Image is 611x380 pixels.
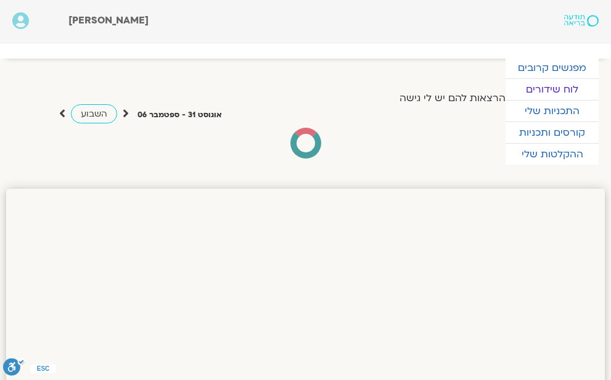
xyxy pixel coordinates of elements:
span: השבוע [81,108,107,120]
p: אוגוסט 31 - ספטמבר 06 [137,109,222,122]
a: התכניות שלי [506,101,599,122]
a: לוח שידורים [506,79,599,100]
span: [PERSON_NAME] [68,14,149,27]
a: מפגשים קרובים [506,57,599,78]
a: ההקלטות שלי [506,144,599,165]
label: הצג רק הרצאות להם יש לי גישה [400,93,541,104]
a: קורסים ותכניות [506,122,599,143]
a: השבוע [71,104,117,123]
